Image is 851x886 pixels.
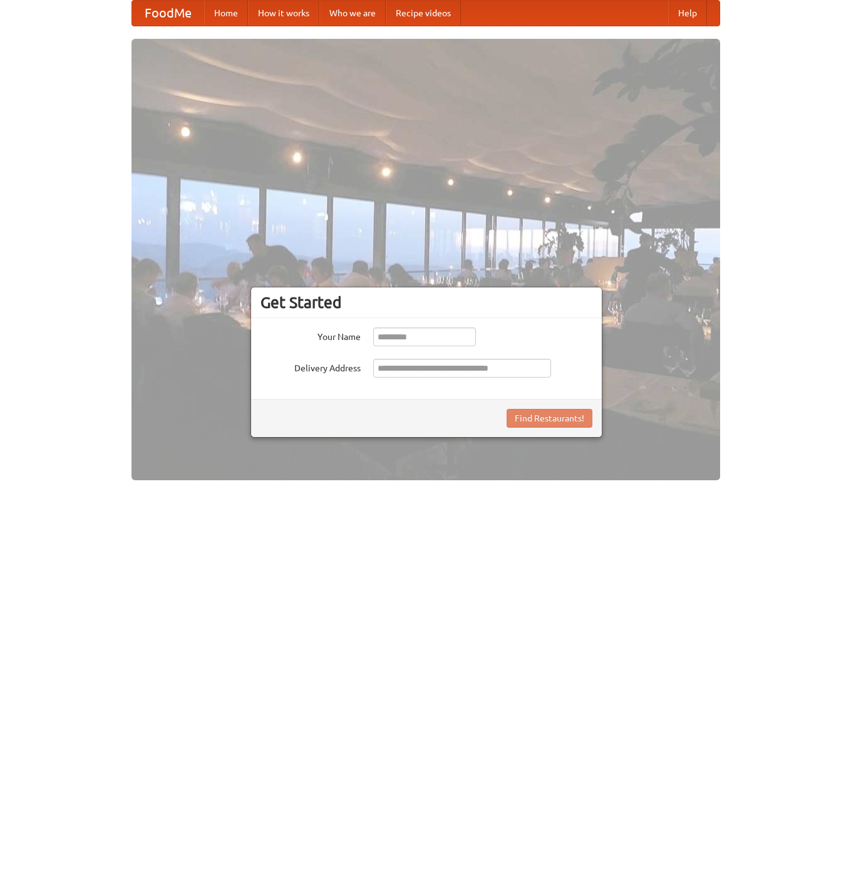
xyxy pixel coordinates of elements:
[507,409,592,428] button: Find Restaurants!
[260,359,361,374] label: Delivery Address
[260,327,361,343] label: Your Name
[132,1,204,26] a: FoodMe
[319,1,386,26] a: Who we are
[668,1,707,26] a: Help
[248,1,319,26] a: How it works
[204,1,248,26] a: Home
[260,293,592,312] h3: Get Started
[386,1,461,26] a: Recipe videos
